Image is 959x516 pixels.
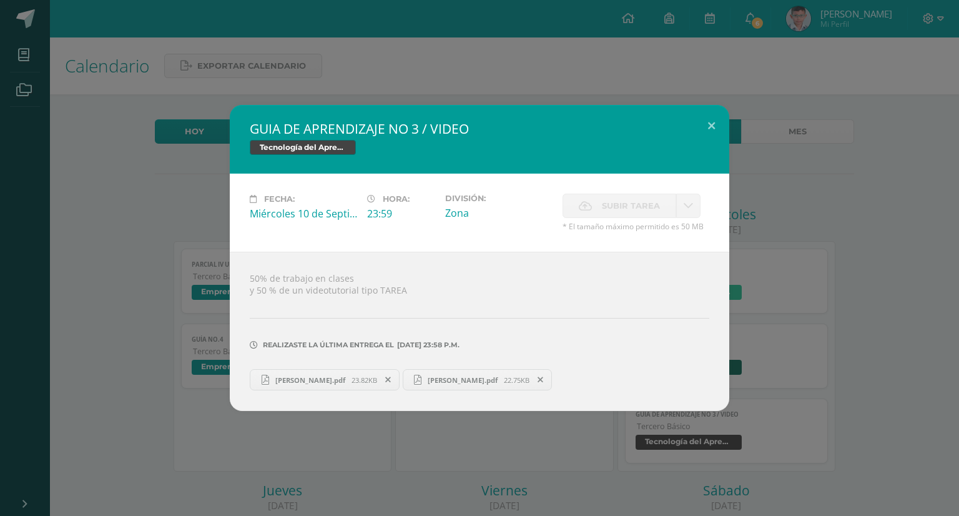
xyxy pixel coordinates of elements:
[694,105,729,147] button: Close (Esc)
[250,140,356,155] span: Tecnología del Aprendizaje y la Comunicación (TIC)
[445,206,553,220] div: Zona
[367,207,435,221] div: 23:59
[264,194,295,204] span: Fecha:
[421,375,504,385] span: [PERSON_NAME].pdf
[250,207,357,221] div: Miércoles 10 de Septiembre
[250,369,400,390] a: [PERSON_NAME].pdf 23.82KB
[230,252,729,411] div: 50% de trabajo en clases y 50 % de un videotutorial tipo TAREA
[563,221,709,232] span: * El tamaño máximo permitido es 50 MB
[383,194,410,204] span: Hora:
[269,375,352,385] span: [PERSON_NAME].pdf
[530,373,551,387] span: Remover entrega
[504,375,529,385] span: 22.75KB
[445,194,553,203] label: División:
[378,373,399,387] span: Remover entrega
[250,120,709,137] h2: GUIA DE APRENDIZAJE NO 3 / VIDEO
[403,369,553,390] a: [PERSON_NAME].pdf 22.75KB
[263,340,394,349] span: Realizaste la última entrega el
[563,194,676,218] label: La fecha de entrega ha expirado
[602,194,660,217] span: Subir tarea
[352,375,377,385] span: 23.82KB
[676,194,701,218] a: La fecha de entrega ha expirado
